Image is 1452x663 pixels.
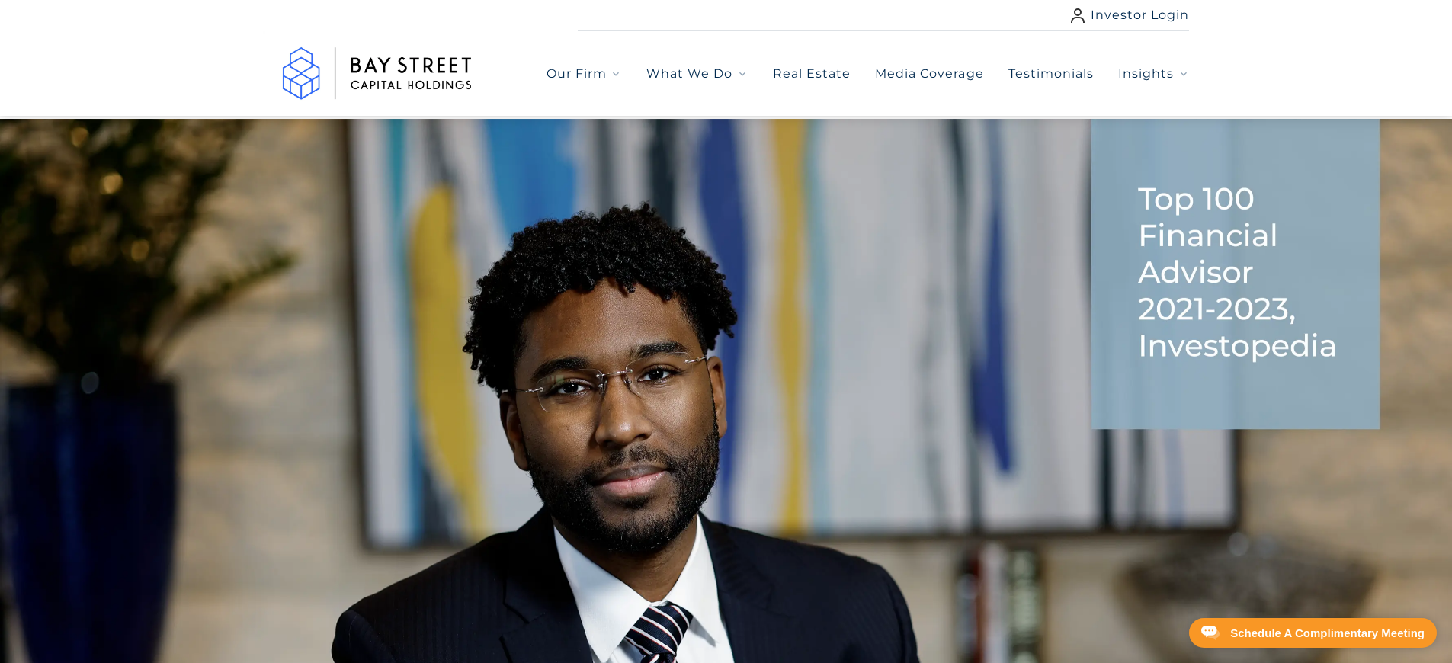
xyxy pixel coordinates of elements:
button: What We Do [646,65,748,83]
span: What We Do [646,65,732,83]
button: Our Firm [547,65,622,83]
div: Schedule A Complimentary Meeting [1230,627,1425,639]
a: Go to home page [263,31,492,116]
span: Insights [1118,65,1174,83]
a: Investor Login [1071,6,1190,24]
button: Insights [1118,65,1189,83]
img: user icon [1071,8,1085,23]
a: Media Coverage [875,65,984,83]
span: Our Firm [547,65,607,83]
a: Real Estate [773,65,851,83]
img: Logo [263,31,492,116]
a: Testimonials [1008,65,1094,83]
